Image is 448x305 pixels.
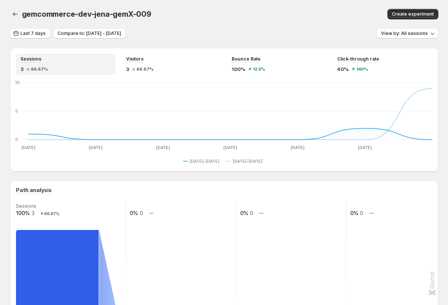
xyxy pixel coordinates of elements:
span: 66.67% [136,67,154,71]
text: 0% [130,210,138,216]
text: 3 [31,210,34,216]
text: 0 [360,210,363,216]
text: [DATE] [21,145,35,150]
text: 0% [350,210,358,216]
text: 0 [139,210,143,216]
span: 3 [20,65,23,73]
span: 3 [126,65,129,73]
button: Last 7 days [10,28,50,39]
text: 5 [15,108,18,114]
text: 0% [240,210,248,216]
text: [DATE] [291,145,304,150]
span: Sessions [20,56,41,62]
span: Bounce Rate [232,56,261,62]
text: Sessions [16,203,36,209]
span: 140% [356,67,368,71]
button: Create experiment [387,9,438,19]
span: 60% [337,65,349,73]
span: 12.5% [253,67,265,71]
text: 66.67% [44,211,60,216]
text: 0 [249,210,253,216]
span: Click-through rate [337,56,379,62]
span: 100% [232,65,245,73]
span: View by: All sessions [381,30,428,36]
h3: Path analysis [16,186,52,194]
button: View by: All sessions [377,28,438,39]
span: Visitors [126,56,144,62]
text: [DATE] [88,145,102,150]
text: 0 [15,137,18,142]
text: 10 [15,80,20,85]
text: [DATE] [358,145,372,150]
span: [DATE]–[DATE] [233,158,262,164]
text: [DATE] [223,145,237,150]
span: [DATE]–[DATE] [190,158,219,164]
span: 66.67% [31,67,48,71]
button: Compare to: [DATE] - [DATE] [53,28,126,39]
text: [DATE] [156,145,170,150]
button: [DATE]–[DATE] [183,157,222,166]
button: [DATE]–[DATE] [226,157,265,166]
span: Compare to: [DATE] - [DATE] [58,30,121,36]
span: Last 7 days [20,30,46,36]
span: Create experiment [392,11,434,17]
text: 100% [16,210,30,216]
span: gemcommerce-dev-jena-gemX-009 [22,10,151,19]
